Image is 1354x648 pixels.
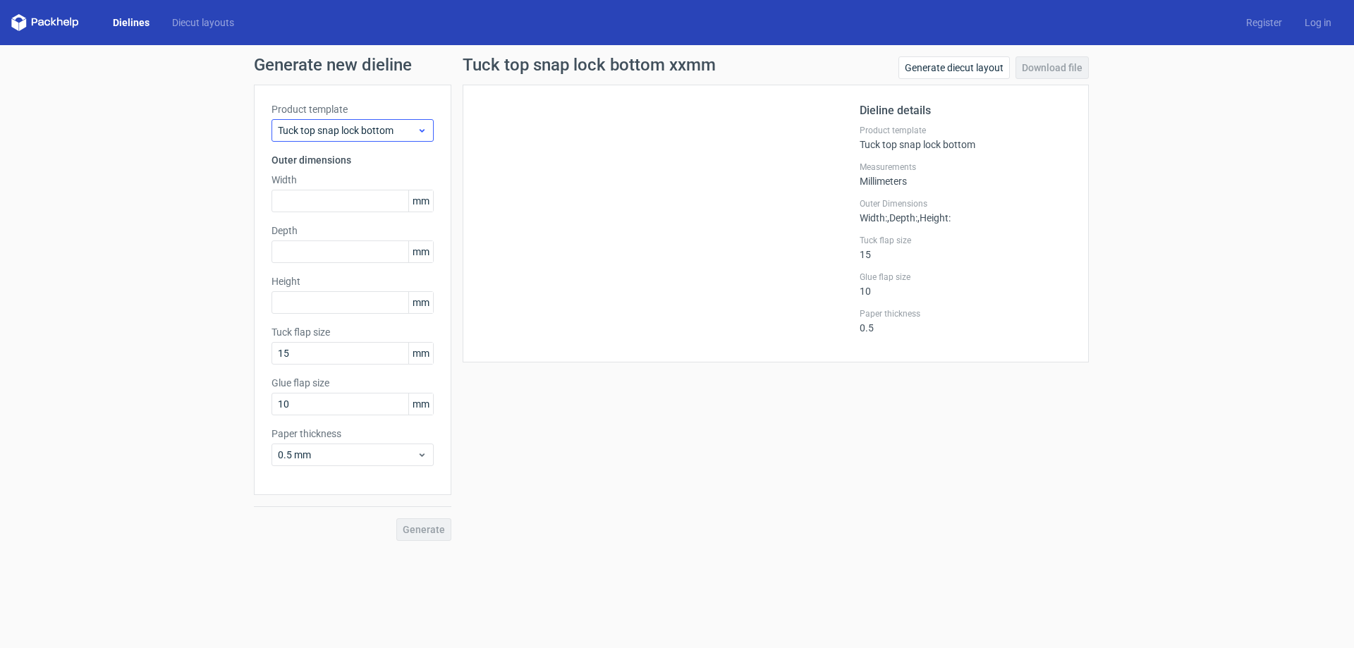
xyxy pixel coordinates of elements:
label: Height [272,274,434,288]
label: Paper thickness [860,308,1071,319]
a: Dielines [102,16,161,30]
span: Tuck top snap lock bottom [278,123,417,137]
span: , Height : [917,212,951,224]
a: Log in [1293,16,1343,30]
div: 10 [860,271,1071,297]
label: Tuck flap size [860,235,1071,246]
h3: Outer dimensions [272,153,434,167]
label: Measurements [860,161,1071,173]
label: Glue flap size [272,376,434,390]
div: Tuck top snap lock bottom [860,125,1071,150]
span: Width : [860,212,887,224]
label: Tuck flap size [272,325,434,339]
span: 0.5 mm [278,448,417,462]
label: Product template [272,102,434,116]
h2: Dieline details [860,102,1071,119]
span: mm [408,393,433,415]
label: Depth [272,224,434,238]
label: Glue flap size [860,271,1071,283]
span: mm [408,241,433,262]
a: Diecut layouts [161,16,245,30]
a: Generate diecut layout [898,56,1010,79]
span: , Depth : [887,212,917,224]
a: Register [1235,16,1293,30]
div: 0.5 [860,308,1071,334]
span: mm [408,292,433,313]
label: Paper thickness [272,427,434,441]
div: Millimeters [860,161,1071,187]
label: Outer Dimensions [860,198,1071,209]
h1: Tuck top snap lock bottom xxmm [463,56,716,73]
label: Product template [860,125,1071,136]
span: mm [408,190,433,212]
h1: Generate new dieline [254,56,1100,73]
div: 15 [860,235,1071,260]
span: mm [408,343,433,364]
label: Width [272,173,434,187]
